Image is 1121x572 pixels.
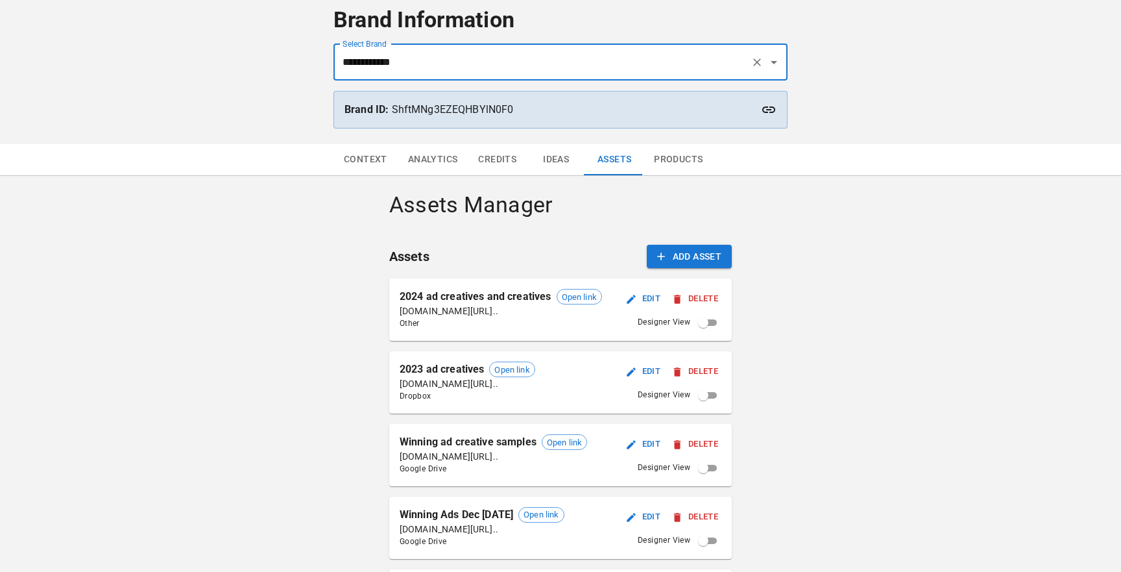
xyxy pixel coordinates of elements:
h6: Assets [389,246,429,267]
button: Add Asset [647,245,732,269]
button: Context [333,144,398,175]
div: Open link [557,289,602,305]
button: Edit [623,434,664,454]
div: Open link [542,434,587,450]
button: Products [644,144,713,175]
p: [DOMAIN_NAME][URL].. [400,305,602,317]
h4: Brand Information [333,6,788,34]
span: Open link [542,436,586,449]
p: Winning ad creative samples [400,434,536,450]
span: Other [400,317,602,330]
p: [DOMAIN_NAME][URL].. [400,523,564,536]
span: Dropbox [400,390,535,403]
p: ShftMNg3EZEQHBYlN0F0 [344,102,777,118]
button: Edit [623,362,664,382]
span: Google Drive [400,536,564,549]
strong: Brand ID: [344,103,389,116]
h4: Assets Manager [389,192,732,219]
span: Designer View [638,462,690,475]
span: Open link [490,364,534,377]
button: Delete [669,289,721,309]
button: Delete [669,362,721,382]
div: Open link [489,362,535,377]
span: Open link [519,508,563,521]
div: Open link [518,507,564,523]
span: Open link [557,291,601,304]
button: Open [765,53,783,71]
p: [DOMAIN_NAME][URL].. [400,377,535,390]
button: Ideas [527,144,585,175]
button: Delete [669,434,721,454]
span: Designer View [638,316,690,329]
button: Delete [669,507,721,527]
span: Google Drive [400,463,587,476]
p: 2023 ad creatives [400,362,485,377]
span: Designer View [638,534,690,547]
button: Analytics [398,144,468,175]
button: Credits [468,144,527,175]
label: Select Brand [343,38,387,49]
button: Assets [585,144,644,175]
p: [DOMAIN_NAME][URL].. [400,450,587,463]
p: 2024 ad creatives and creatives [400,289,551,305]
button: Clear [748,53,766,71]
button: Edit [623,507,664,527]
span: Designer View [638,389,690,402]
p: Winning Ads Dec [DATE] [400,507,513,523]
button: Edit [623,289,664,309]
